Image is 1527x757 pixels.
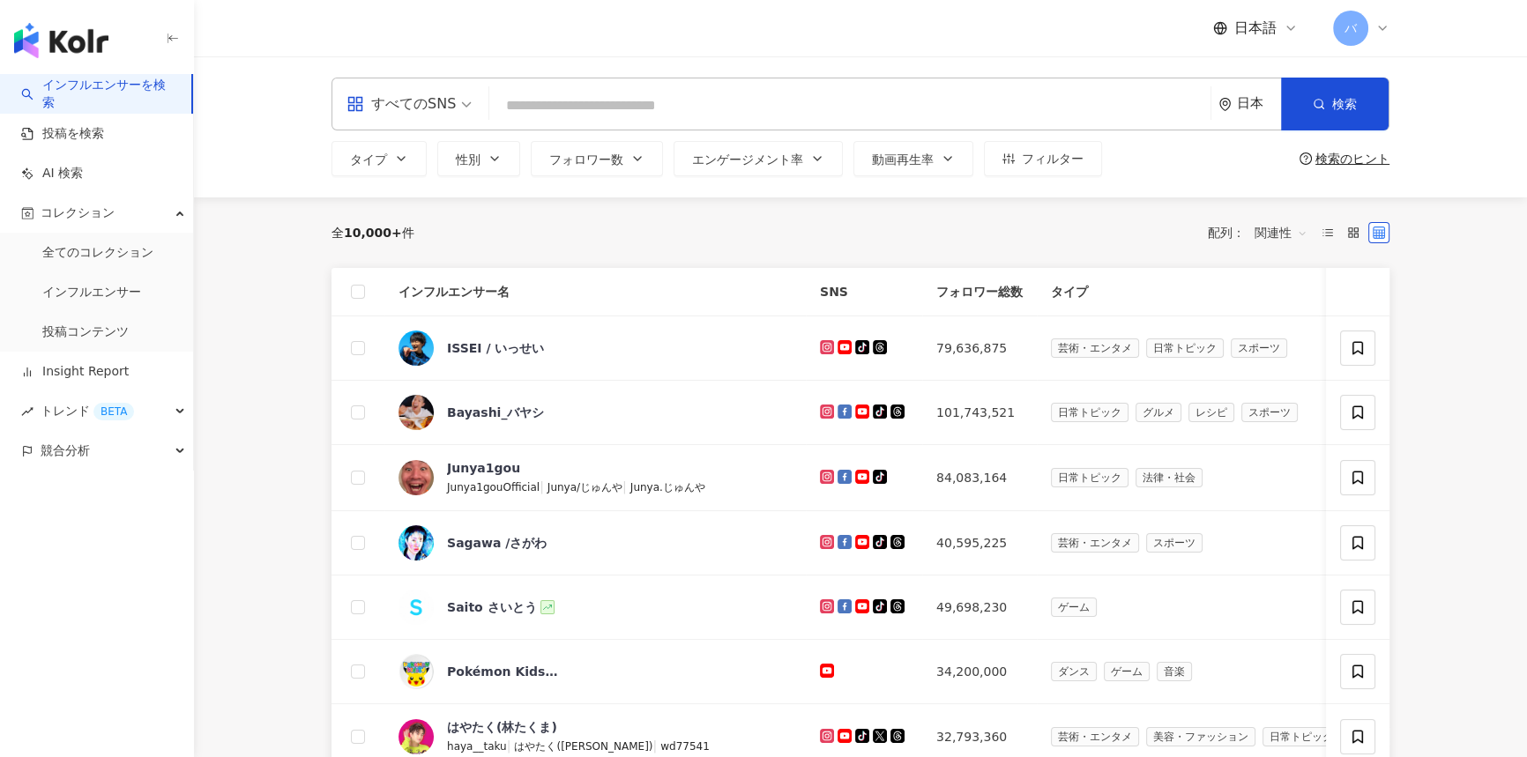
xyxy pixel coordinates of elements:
span: 日本語 [1234,19,1277,38]
span: haya__taku [447,740,507,753]
span: 芸術・エンタメ [1051,338,1139,358]
span: コレクション [41,193,115,233]
span: レシピ [1188,403,1234,422]
span: 美容・ファッション [1146,727,1255,746]
span: はやたく([PERSON_NAME]) [514,740,652,753]
a: KOL Avatarはやたく(林たくま)haya__taku|はやたく([PERSON_NAME])|wd77541 [399,718,792,755]
div: Saito さいとう [447,598,537,616]
td: 49,698,230 [922,575,1037,640]
div: 日本 [1237,96,1281,111]
a: KOL AvatarBayashi_バヤシ [399,395,792,430]
span: 音楽 [1157,662,1192,681]
div: Junya1gou [447,459,520,477]
a: AI 検索 [21,165,83,182]
span: ゲーム [1051,597,1097,617]
div: 配列： [1208,219,1317,247]
td: 101,743,521 [922,381,1037,445]
button: 検索 [1281,78,1389,130]
img: KOL Avatar [399,395,434,430]
th: インフルエンサー名 [384,268,806,316]
span: グルメ [1136,403,1181,422]
span: Junya.じゅんや [630,481,705,494]
a: 全てのコレクション [42,244,153,262]
button: 動画再生率 [853,141,973,176]
a: Insight Report [21,363,129,381]
div: Pokémon Kids TV [447,663,562,680]
div: Sagawa /さがわ [447,534,547,552]
span: タイプ [350,152,387,167]
button: フォロワー数 [531,141,663,176]
td: 79,636,875 [922,316,1037,381]
a: KOL AvatarSagawa /さがわ [399,525,792,560]
div: すべてのSNS [346,90,456,118]
span: rise [21,405,34,418]
span: 動画再生率 [872,152,934,167]
div: 検索のヒント [1315,152,1389,166]
div: Bayashi_バヤシ [447,404,544,421]
span: Junya/じゅんや [547,481,622,494]
span: 芸術・エンタメ [1051,533,1139,553]
span: 性別 [456,152,480,167]
span: ゲーム [1104,662,1150,681]
span: Junya1gouOfficial [447,481,540,494]
img: KOL Avatar [399,654,434,689]
button: エンゲージメント率 [674,141,843,176]
td: 84,083,164 [922,445,1037,511]
span: environment [1218,98,1232,111]
img: KOL Avatar [399,590,434,625]
a: KOL AvatarPokémon Kids TV [399,654,792,689]
span: 検索 [1332,97,1357,111]
div: はやたく(林たくま) [447,718,557,736]
a: KOL AvatarISSEI / いっせい [399,330,792,366]
span: 日常トピック [1263,727,1340,746]
div: ISSEI / いっせい [447,339,544,357]
span: 競合分析 [41,431,90,471]
span: スポーツ [1231,338,1287,358]
span: トレンド [41,391,134,431]
span: question-circle [1300,152,1312,165]
div: 全 件 [331,226,414,240]
span: ダンス [1051,662,1097,681]
a: KOL AvatarJunya1gouJunya1gouOfficial|Junya/じゅんや|Junya.じゅんや [399,459,792,496]
span: appstore [346,95,364,113]
span: バ [1345,19,1357,38]
span: スポーツ [1146,533,1203,553]
span: 日常トピック [1051,403,1128,422]
td: 34,200,000 [922,640,1037,704]
a: KOL AvatarSaito さいとう [399,590,792,625]
span: 10,000+ [344,226,402,240]
span: | [622,479,630,494]
span: | [540,479,547,494]
img: KOL Avatar [399,330,434,366]
th: SNS [806,268,922,316]
a: searchインフルエンサーを検索 [21,77,177,111]
span: 日常トピック [1146,338,1224,358]
th: フォロワー総数 [922,268,1037,316]
a: インフルエンサー [42,284,141,301]
span: | [652,738,660,753]
span: 芸術・エンタメ [1051,727,1139,746]
td: 40,595,225 [922,511,1037,575]
button: タイプ [331,141,427,176]
span: wd77541 [660,740,710,753]
a: 投稿を検索 [21,125,104,143]
button: フィルター [984,141,1102,176]
span: エンゲージメント率 [692,152,803,167]
span: フィルター [1022,152,1084,166]
img: KOL Avatar [399,719,434,754]
span: | [507,738,515,753]
span: 関連性 [1255,219,1307,247]
img: KOL Avatar [399,460,434,495]
button: 性別 [437,141,520,176]
span: 法律・社会 [1136,468,1203,487]
img: KOL Avatar [399,525,434,560]
a: 投稿コンテンツ [42,323,129,341]
span: フォロワー数 [549,152,623,167]
img: logo [14,23,108,58]
span: スポーツ [1241,403,1298,422]
span: 日常トピック [1051,468,1128,487]
div: BETA [93,403,134,420]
